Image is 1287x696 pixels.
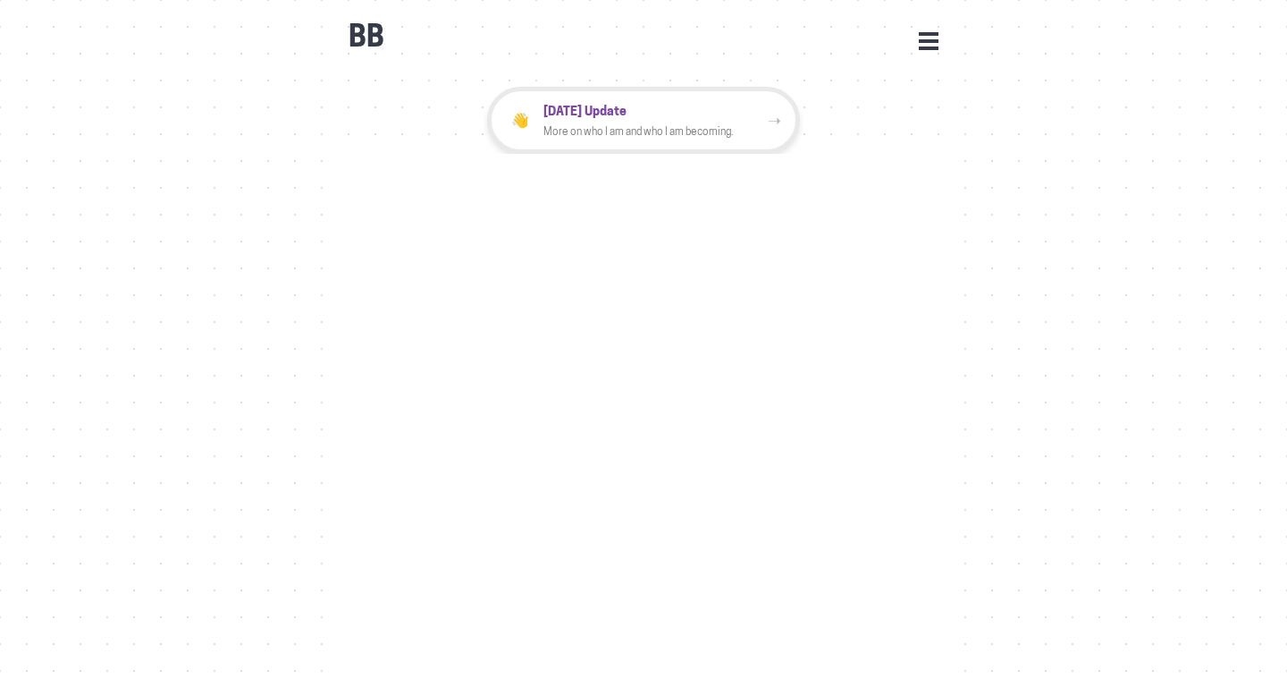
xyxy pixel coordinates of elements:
[543,100,768,121] p: [DATE] Update
[340,87,947,154] a: 👋[DATE] UpdateMore on who I am and who I am becoming.➝
[349,19,384,54] b: BB
[543,123,768,140] p: More on who I am and who I am becoming.
[768,107,781,134] div: ➝
[919,32,938,48] button: Open Menu
[506,106,534,135] div: 👋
